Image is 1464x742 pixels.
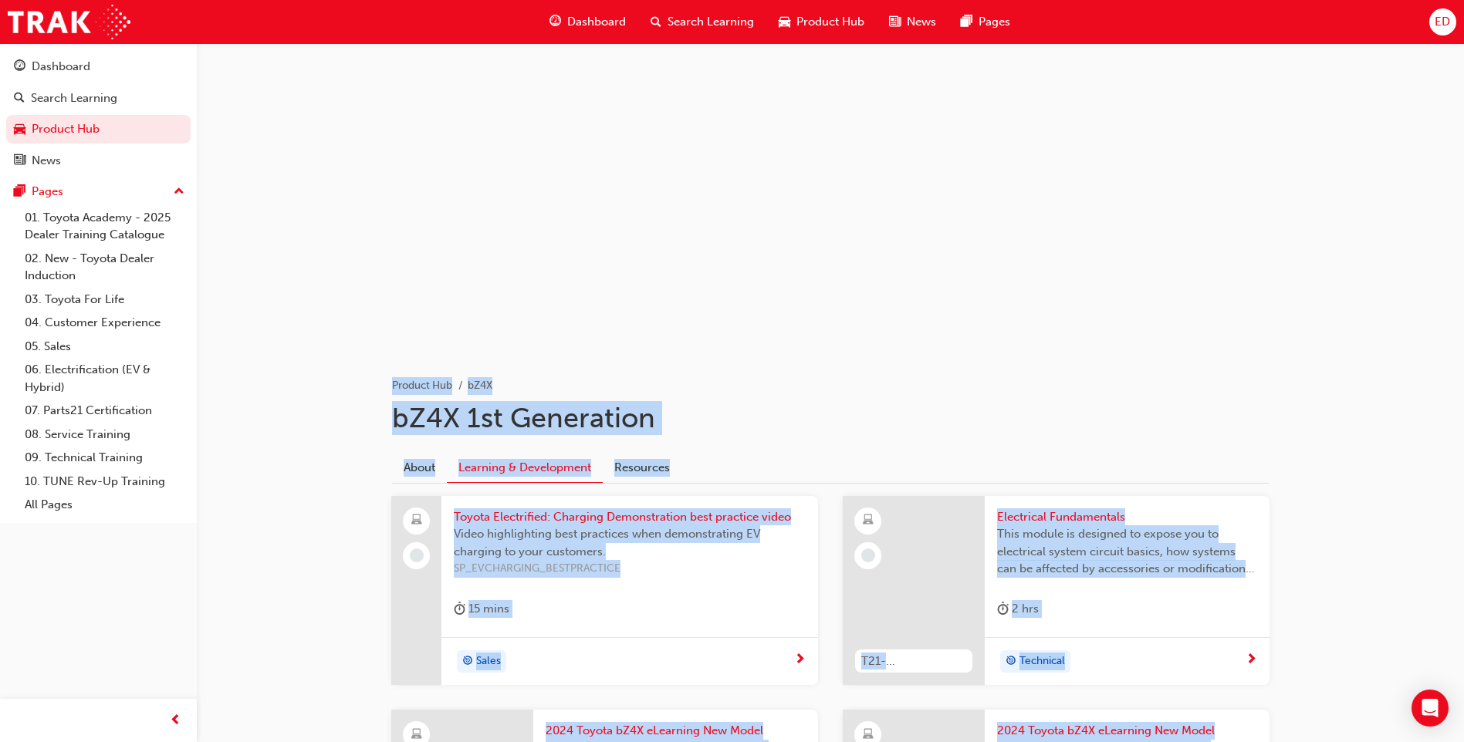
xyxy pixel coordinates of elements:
[454,560,806,578] span: SP_EVCHARGING_BESTPRACTICE
[19,358,191,399] a: 06. Electrification (EV & Hybrid)
[537,6,638,38] a: guage-iconDashboard
[1435,13,1450,31] span: ED
[1019,653,1065,670] span: Technical
[889,12,901,32] span: news-icon
[32,58,90,76] div: Dashboard
[6,147,191,175] a: News
[877,6,948,38] a: news-iconNews
[170,711,181,730] span: prev-icon
[651,12,661,32] span: search-icon
[392,379,452,392] a: Product Hub
[794,653,806,667] span: next-icon
[14,123,25,137] span: car-icon
[454,599,509,619] div: 15 mins
[997,525,1257,578] span: This module is designed to expose you to electrical system circuit basics, how systems can be aff...
[948,6,1023,38] a: pages-iconPages
[779,12,790,32] span: car-icon
[603,453,681,482] a: Resources
[796,13,864,31] span: Product Hub
[19,399,191,423] a: 07. Parts21 Certification
[6,84,191,113] a: Search Learning
[1429,8,1456,35] button: ED
[861,548,875,562] span: learningRecordVerb_NONE-icon
[6,115,191,143] a: Product Hub
[6,177,191,206] button: Pages
[19,288,191,312] a: 03. Toyota For Life
[668,13,754,31] span: Search Learning
[1412,690,1449,727] div: Open Intercom Messenger
[567,13,626,31] span: Dashboard
[14,60,25,74] span: guage-icon
[14,154,25,168] span: news-icon
[1006,652,1016,672] span: target-icon
[462,652,473,672] span: target-icon
[19,311,191,335] a: 04. Customer Experience
[454,599,465,619] span: duration-icon
[638,6,766,38] a: search-iconSearch Learning
[454,508,806,526] span: Toyota Electrified: Charging Demonstration best practice video
[997,508,1257,526] span: Electrical Fundamentals
[961,12,972,32] span: pages-icon
[6,49,191,177] button: DashboardSearch LearningProduct HubNews
[863,511,874,531] span: learningResourceType_ELEARNING-icon
[392,453,447,482] a: About
[997,599,1009,619] span: duration-icon
[31,89,117,107] div: Search Learning
[410,548,424,562] span: learningRecordVerb_NONE-icon
[454,525,806,560] span: Video highlighting best practices when demonstrating EV charging to your customers.
[19,206,191,247] a: 01. Toyota Academy - 2025 Dealer Training Catalogue
[174,182,184,202] span: up-icon
[6,52,191,81] a: Dashboard
[476,653,501,670] span: Sales
[32,183,63,201] div: Pages
[14,185,25,199] span: pages-icon
[447,453,603,483] a: Learning & Development
[14,92,25,106] span: search-icon
[766,6,877,38] a: car-iconProduct Hub
[19,446,191,470] a: 09. Technical Training
[8,5,130,39] img: Trak
[1246,653,1257,667] span: next-icon
[19,335,191,359] a: 05. Sales
[392,401,1269,435] h1: bZ4X 1st Generation
[997,599,1039,619] div: 2 hrs
[19,470,191,494] a: 10. TUNE Rev-Up Training
[19,423,191,447] a: 08. Service Training
[549,12,561,32] span: guage-icon
[979,13,1010,31] span: Pages
[19,247,191,288] a: 02. New - Toyota Dealer Induction
[907,13,936,31] span: News
[32,152,61,170] div: News
[861,653,966,670] span: T21-FOD_ELEC_PREREQ
[468,377,492,395] li: bZ4X
[411,511,422,531] span: laptop-icon
[843,496,1270,686] a: T21-FOD_ELEC_PREREQElectrical FundamentalsThis module is designed to expose you to electrical sys...
[19,493,191,517] a: All Pages
[391,496,818,686] a: Toyota Electrified: Charging Demonstration best practice videoVideo highlighting best practices w...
